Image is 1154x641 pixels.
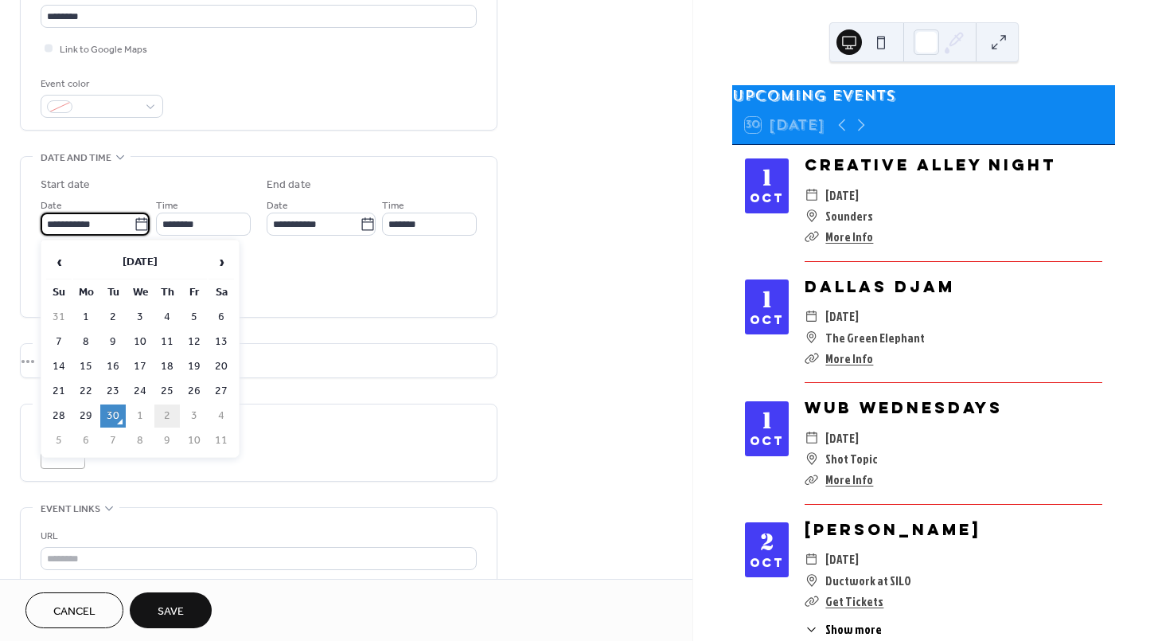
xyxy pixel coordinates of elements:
[46,306,72,329] td: 31
[805,226,819,247] div: ​
[825,620,882,639] span: Show more
[750,557,784,569] div: Oct
[46,380,72,403] td: 21
[53,604,96,620] span: Cancel
[805,154,1056,174] a: Creative Alley Night
[750,193,784,204] div: Oct
[130,592,212,628] button: Save
[209,380,234,403] td: 27
[805,306,819,326] div: ​
[825,471,873,488] a: More Info
[805,549,819,569] div: ​
[209,405,234,428] td: 4
[41,150,111,166] span: Date and time
[154,405,180,428] td: 2
[181,330,207,354] td: 12
[209,429,234,452] td: 11
[73,429,99,452] td: 6
[805,276,955,296] a: Dallas DJam
[805,620,819,639] div: ​
[100,330,126,354] td: 9
[127,405,153,428] td: 1
[181,281,207,304] th: Fr
[805,469,819,490] div: ​
[805,428,819,448] div: ​
[154,429,180,452] td: 9
[46,429,72,452] td: 5
[100,380,126,403] td: 23
[805,397,1003,417] a: Wub Wednesdays
[209,355,234,378] td: 20
[181,429,207,452] td: 10
[73,281,99,304] th: Mo
[127,380,153,403] td: 24
[156,197,178,214] span: Time
[25,592,123,628] button: Cancel
[825,185,859,205] span: [DATE]
[750,315,784,326] div: Oct
[41,501,100,518] span: Event links
[825,205,873,226] span: Sounders
[127,330,153,354] td: 10
[127,355,153,378] td: 17
[732,85,1115,106] div: Upcoming events
[100,429,126,452] td: 7
[41,76,160,92] div: Event color
[825,428,859,448] span: [DATE]
[760,410,774,432] div: 1
[100,281,126,304] th: Tu
[100,306,126,329] td: 2
[73,405,99,428] td: 29
[41,177,90,193] div: Start date
[127,306,153,329] td: 3
[127,429,153,452] td: 8
[825,570,911,591] span: Ductwork at SILO
[805,205,819,226] div: ​
[73,245,207,279] th: [DATE]
[825,592,883,610] a: Get Tickets
[805,327,819,348] div: ​
[73,380,99,403] td: 22
[41,197,62,214] span: Date
[805,519,981,539] a: [PERSON_NAME]
[760,532,774,554] div: 2
[47,246,71,278] span: ‹
[382,197,404,214] span: Time
[181,405,207,428] td: 3
[100,355,126,378] td: 16
[825,228,873,245] a: More Info
[60,41,147,58] span: Link to Google Maps
[209,330,234,354] td: 13
[181,355,207,378] td: 19
[154,306,180,329] td: 4
[805,620,882,639] button: ​Show more
[154,380,180,403] td: 25
[209,246,233,278] span: ›
[267,197,288,214] span: Date
[209,306,234,329] td: 6
[21,344,497,377] div: •••
[760,289,774,311] div: 1
[760,167,774,190] div: 1
[127,281,153,304] th: We
[73,330,99,354] td: 8
[41,528,474,545] div: URL
[73,306,99,329] td: 1
[825,549,859,569] span: [DATE]
[805,348,819,369] div: ​
[825,306,859,326] span: [DATE]
[46,281,72,304] th: Su
[154,330,180,354] td: 11
[805,448,819,469] div: ​
[825,448,878,469] span: Shot Topic
[825,350,873,367] a: More Info
[154,281,180,304] th: Th
[100,405,126,428] td: 30
[181,380,207,403] td: 26
[181,306,207,329] td: 5
[825,327,925,348] span: The Green Elephant
[46,405,72,428] td: 28
[158,604,184,620] span: Save
[750,436,784,447] div: Oct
